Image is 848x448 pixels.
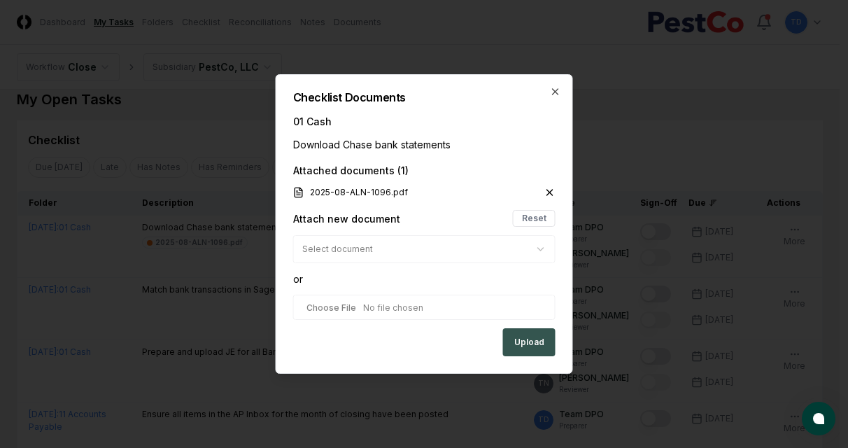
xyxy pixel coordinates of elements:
[503,328,556,356] button: Upload
[513,210,556,227] button: Reset
[293,163,556,178] div: Attached documents ( 1 )
[293,92,556,103] h2: Checklist Documents
[293,114,556,129] div: 01 Cash
[293,211,400,226] div: Attach new document
[293,137,556,152] div: Download Chase bank statements
[293,186,425,199] a: 2025-08-ALN-1096.pdf
[293,272,556,286] div: or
